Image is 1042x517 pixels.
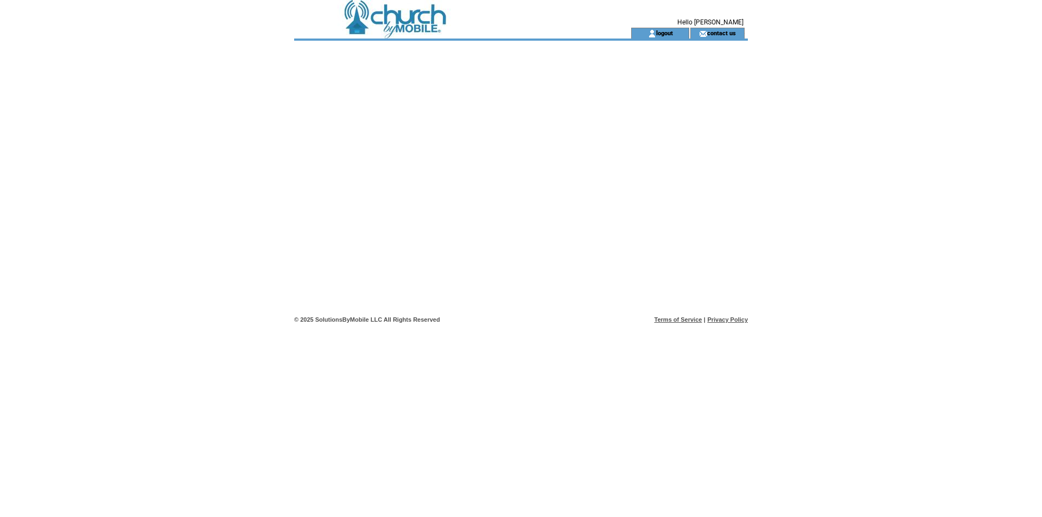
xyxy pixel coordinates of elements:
[677,18,744,26] span: Hello [PERSON_NAME]
[648,29,656,38] img: account_icon.gif
[655,316,702,323] a: Terms of Service
[707,29,736,36] a: contact us
[656,29,673,36] a: logout
[699,29,707,38] img: contact_us_icon.gif
[704,316,706,323] span: |
[294,316,440,323] span: © 2025 SolutionsByMobile LLC All Rights Reserved
[707,316,748,323] a: Privacy Policy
